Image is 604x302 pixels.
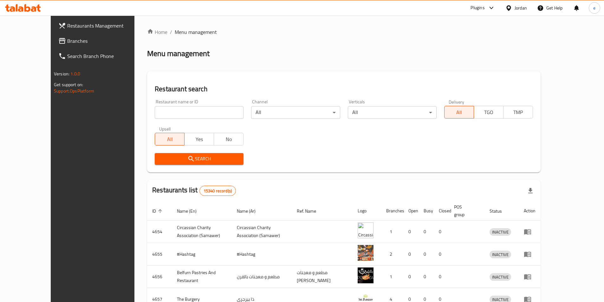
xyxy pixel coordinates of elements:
div: Total records count [199,186,236,196]
td: 1 [381,266,403,288]
div: INACTIVE [490,228,511,236]
button: All [155,133,185,145]
span: Branches [67,37,146,45]
button: Search [155,153,244,165]
button: No [214,133,244,145]
td: 4656 [147,266,172,288]
span: All [158,135,182,144]
span: INACTIVE [490,273,511,281]
td: 0 [434,266,449,288]
td: 0 [419,221,434,243]
button: TGO [474,106,503,119]
td: 4655 [147,243,172,266]
span: POS group [454,203,477,218]
td: 1 [381,221,403,243]
th: Logo [353,201,381,221]
span: Yes [187,135,211,144]
span: Get support on: [54,80,83,89]
span: All [447,108,471,117]
div: INACTIVE [490,273,511,281]
li: / [170,28,172,36]
td: 0 [403,243,419,266]
span: Name (Ar) [237,207,264,215]
td: مطعم و معجنات بالفرن [232,266,292,288]
span: e [593,4,595,11]
span: Search Branch Phone [67,52,146,60]
td: Belfurn Pastries And Restaurant [172,266,232,288]
div: Menu [524,273,536,280]
h2: Menu management [147,48,210,59]
td: 0 [403,221,419,243]
div: Menu [524,228,536,235]
button: All [444,106,474,119]
td: #Hashtag [172,243,232,266]
a: Support.OpsPlatform [54,87,94,95]
span: TMP [506,108,530,117]
th: Busy [419,201,434,221]
td: 0 [434,221,449,243]
button: TMP [503,106,533,119]
h2: Restaurants list [152,185,236,196]
span: INACTIVE [490,228,511,236]
label: Upsell [159,126,171,131]
div: Plugins [471,4,484,12]
h2: Restaurant search [155,84,533,94]
div: Jordan [515,4,527,11]
img: Belfurn Pastries And Restaurant [358,267,373,283]
span: ID [152,207,164,215]
a: Branches [53,33,152,48]
span: TGO [477,108,501,117]
button: Yes [184,133,214,145]
th: Action [519,201,541,221]
nav: breadcrumb [147,28,541,36]
div: All [251,106,340,119]
td: 0 [434,243,449,266]
span: INACTIVE [490,251,511,258]
span: Ref. Name [297,207,324,215]
td: 2 [381,243,403,266]
td: ​Circassian ​Charity ​Association​ (Samawer) [232,221,292,243]
td: ​Circassian ​Charity ​Association​ (Samawer) [172,221,232,243]
span: Menu management [175,28,217,36]
span: No [217,135,241,144]
div: Export file [523,183,538,198]
div: All [348,106,437,119]
th: Branches [381,201,403,221]
span: Status [490,207,510,215]
img: ​Circassian ​Charity ​Association​ (Samawer) [358,222,373,238]
th: Closed [434,201,449,221]
label: Delivery [449,100,464,104]
div: Menu [524,250,536,258]
td: 0 [419,266,434,288]
a: Home [147,28,167,36]
span: Version: [54,70,69,78]
span: Restaurants Management [67,22,146,29]
span: 15340 record(s) [200,188,236,194]
td: 0 [419,243,434,266]
td: 4654 [147,221,172,243]
span: Name (En) [177,207,205,215]
span: Search [160,155,238,163]
input: Search for restaurant name or ID.. [155,106,244,119]
a: Restaurants Management [53,18,152,33]
td: 0 [403,266,419,288]
a: Search Branch Phone [53,48,152,64]
th: Open [403,201,419,221]
span: 1.0.0 [70,70,80,78]
td: #Hashtag [232,243,292,266]
img: #Hashtag [358,245,373,261]
td: مطعم و معجنات [PERSON_NAME] [292,266,353,288]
